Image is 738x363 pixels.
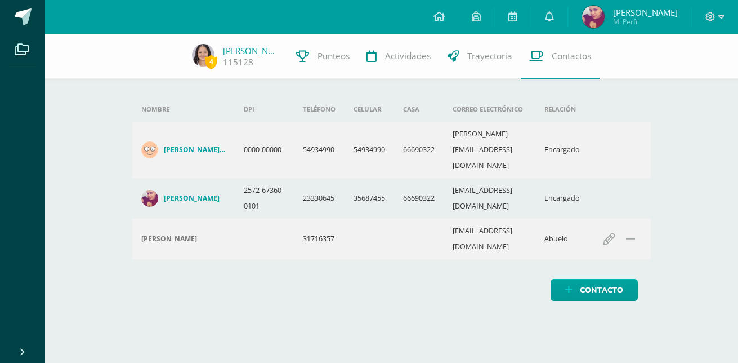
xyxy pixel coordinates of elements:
[394,97,444,122] th: Casa
[535,122,589,178] td: Encargado
[552,50,591,62] span: Contactos
[235,178,294,219] td: 2572-67360-0101
[141,234,197,244] h4: [PERSON_NAME]
[551,279,638,301] a: Contacto
[535,219,589,259] td: Abuelo
[345,97,394,122] th: Celular
[582,6,605,28] img: 56fa8ae54895f260aaa680a71fb556c5.png
[467,50,512,62] span: Trayectoria
[141,141,226,158] a: [PERSON_NAME] [PERSON_NAME]
[223,45,279,56] a: [PERSON_NAME]
[535,178,589,219] td: Encargado
[288,34,358,79] a: Punteos
[317,50,350,62] span: Punteos
[205,55,217,69] span: 4
[235,122,294,178] td: 0000-00000-
[439,34,521,79] a: Trayectoria
[521,34,600,79] a: Contactos
[192,44,214,67] img: a7ee6d70d80002b2e40dc5bf61ca7e6f.png
[358,34,439,79] a: Actividades
[444,97,535,122] th: Correo electrónico
[141,234,226,244] div: Rolando Galicia
[613,17,678,26] span: Mi Perfil
[141,190,158,207] img: a04281bcdb652c6f1be83eb5767c7b63.png
[132,97,235,122] th: Nombre
[613,7,678,18] span: [PERSON_NAME]
[535,97,589,122] th: Relación
[444,122,535,178] td: [PERSON_NAME][EMAIL_ADDRESS][DOMAIN_NAME]
[394,122,444,178] td: 66690322
[141,190,226,207] a: [PERSON_NAME]
[345,122,394,178] td: 54934990
[235,97,294,122] th: DPI
[385,50,431,62] span: Actividades
[444,219,535,259] td: [EMAIL_ADDRESS][DOMAIN_NAME]
[294,122,345,178] td: 54934990
[394,178,444,219] td: 66690322
[580,280,623,300] span: Contacto
[294,178,345,219] td: 23330645
[294,97,345,122] th: Teléfono
[444,178,535,219] td: [EMAIL_ADDRESS][DOMAIN_NAME]
[164,145,226,154] h4: [PERSON_NAME] [PERSON_NAME]
[223,56,253,68] a: 115128
[141,141,158,158] img: cde2357b2f1a198414afa080fdc2406e.png
[164,194,220,203] h4: [PERSON_NAME]
[345,178,394,219] td: 35687455
[294,219,345,259] td: 31716357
